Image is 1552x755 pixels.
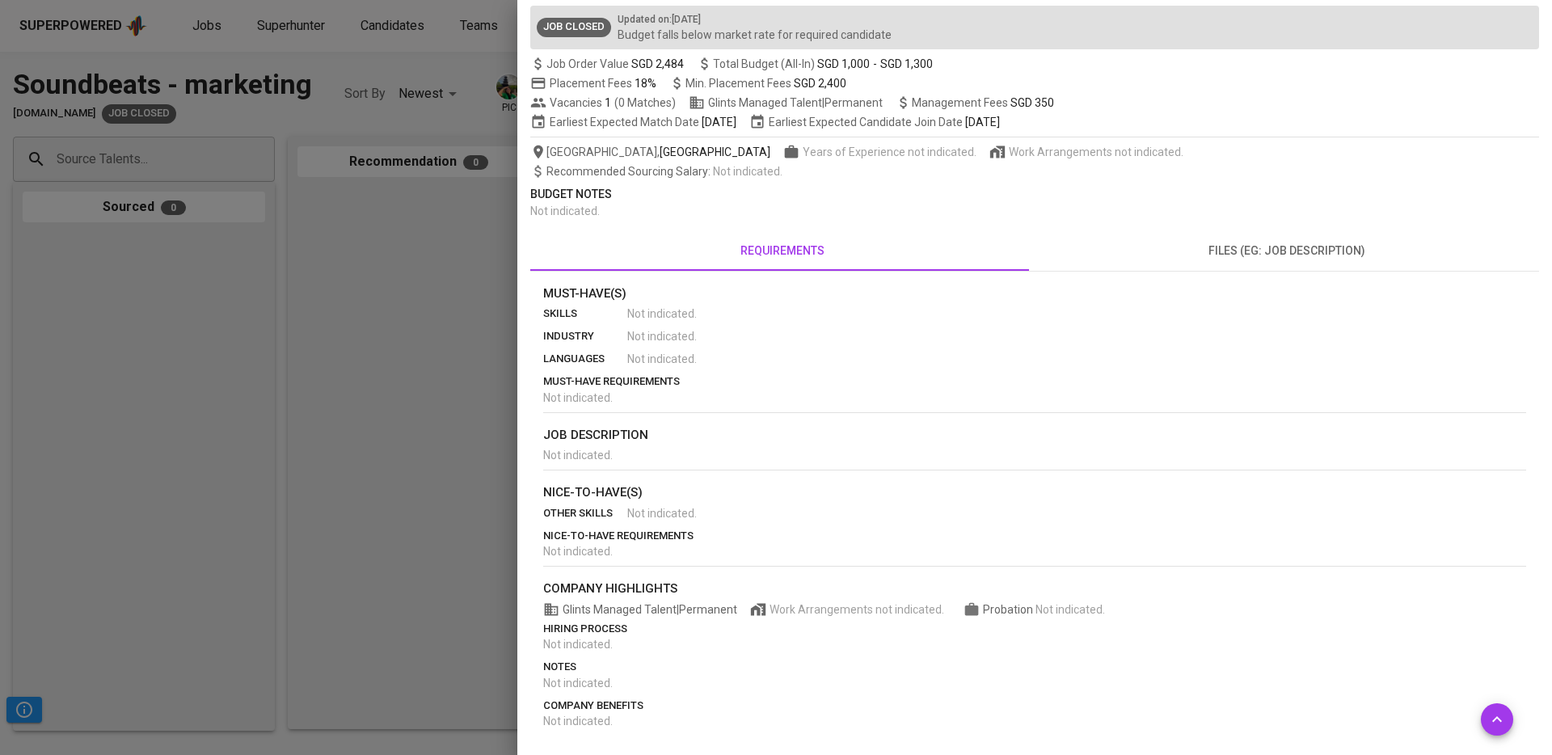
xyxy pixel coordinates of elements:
span: Not indicated . [543,638,613,651]
span: SGD 1,000 [817,56,870,72]
span: Min. Placement Fees [685,77,846,90]
p: nice-to-have requirements [543,528,1526,544]
span: Not indicated . [543,677,613,690]
span: [DATE] [965,114,1000,130]
span: 18% [635,77,656,90]
p: languages [543,351,627,367]
span: SGD 350 [1010,96,1054,109]
span: requirements [540,241,1025,261]
span: 1 [602,95,611,111]
span: Not indicated . [627,505,697,521]
span: Not indicated . [543,545,613,558]
span: Earliest Expected Candidate Join Date [749,114,1000,130]
span: Work Arrangements not indicated. [770,601,944,618]
p: Budget Notes [530,186,1539,203]
span: Not indicated . [627,328,697,344]
span: Not indicated . [530,205,600,217]
span: Earliest Expected Match Date [530,114,736,130]
p: Must-Have(s) [543,285,1526,303]
span: Not indicated . [627,306,697,322]
span: Not indicated . [1035,603,1105,616]
span: [GEOGRAPHIC_DATA] , [530,144,770,160]
span: Placement Fees [550,77,656,90]
span: Not indicated . [543,449,613,462]
p: skills [543,306,627,322]
span: files (eg: job description) [1044,241,1529,261]
span: Probation [983,603,1035,616]
span: Work Arrangements not indicated. [1009,144,1183,160]
span: Years of Experience not indicated. [803,144,976,160]
p: Budget falls below market rate for required candidate [618,27,892,43]
p: company benefits [543,698,1526,714]
p: job description [543,426,1526,445]
span: [GEOGRAPHIC_DATA] [660,144,770,160]
span: - [873,56,877,72]
p: company highlights [543,580,1526,598]
span: Total Budget (All-In) [697,56,933,72]
span: SGD 2,484 [631,56,684,72]
span: Job Closed [537,19,611,35]
p: Updated on : [DATE] [618,12,892,27]
p: other skills [543,505,627,521]
span: Management Fees [912,96,1054,109]
p: hiring process [543,621,1526,637]
span: Job Order Value [530,56,684,72]
span: Glints Managed Talent | Permanent [689,95,883,111]
span: [DATE] [702,114,736,130]
p: must-have requirements [543,373,1526,390]
span: Glints Managed Talent | Permanent [543,601,737,618]
span: Not indicated . [713,165,782,178]
span: Vacancies ( 0 Matches ) [530,95,676,111]
span: Recommended Sourcing Salary : [546,165,713,178]
span: Not indicated . [543,391,613,404]
span: SGD 1,300 [880,56,933,72]
p: notes [543,659,1526,675]
p: nice-to-have(s) [543,483,1526,502]
span: Not indicated . [627,351,697,367]
span: SGD 2,400 [794,77,846,90]
span: Not indicated . [543,715,613,728]
p: industry [543,328,627,344]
